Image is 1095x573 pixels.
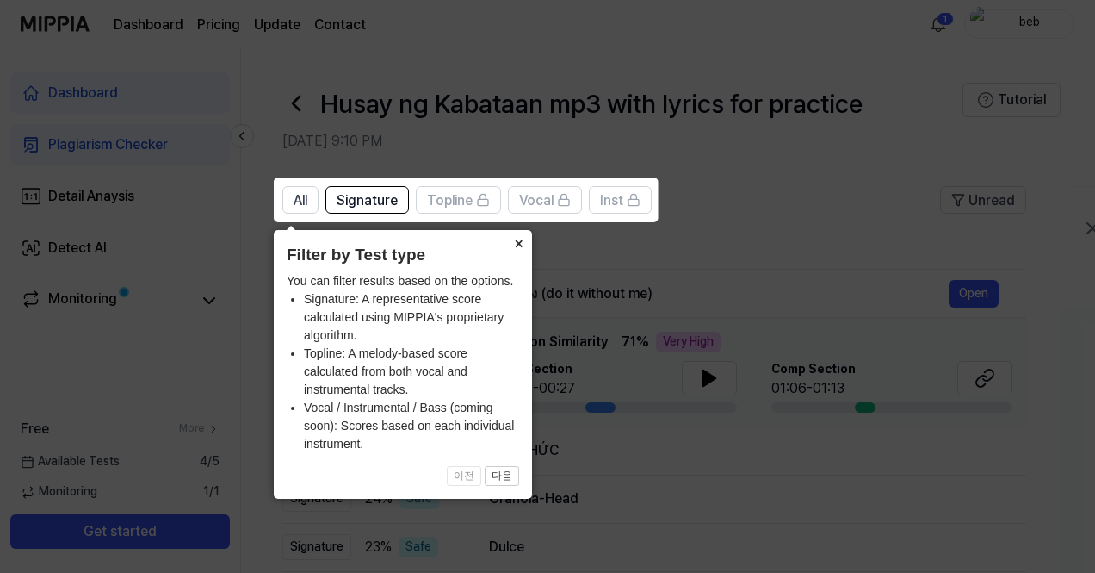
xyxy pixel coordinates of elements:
[589,186,652,214] button: Inst
[282,186,319,214] button: All
[416,186,501,214] button: Topline
[325,186,409,214] button: Signature
[287,243,519,268] header: Filter by Test type
[294,190,307,211] span: All
[337,190,398,211] span: Signature
[427,190,473,211] span: Topline
[485,466,519,487] button: 다음
[304,399,519,453] li: Vocal / Instrumental / Bass (coming soon): Scores based on each individual instrument.
[600,190,623,211] span: Inst
[287,272,519,453] div: You can filter results based on the options.
[519,190,554,211] span: Vocal
[304,290,519,345] li: Signature: A representative score calculated using MIPPIA's proprietary algorithm.
[504,230,532,254] button: Close
[304,345,519,399] li: Topline: A melody-based score calculated from both vocal and instrumental tracks.
[508,186,582,214] button: Vocal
